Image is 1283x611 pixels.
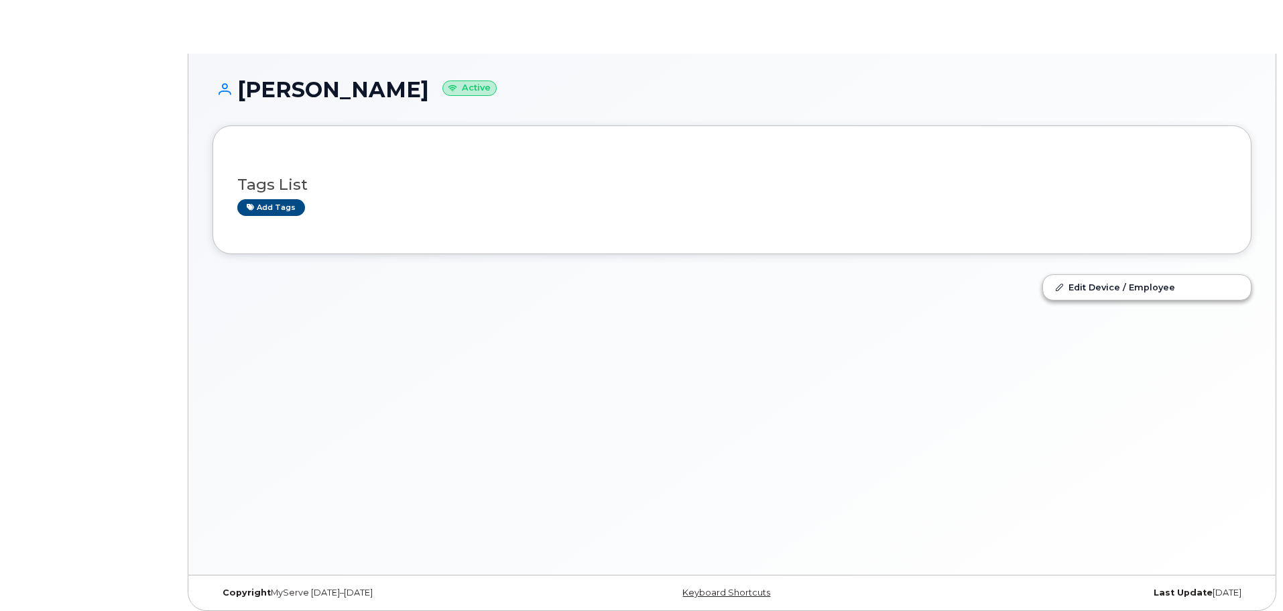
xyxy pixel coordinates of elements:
[212,588,559,598] div: MyServe [DATE]–[DATE]
[237,199,305,216] a: Add tags
[905,588,1251,598] div: [DATE]
[223,588,271,598] strong: Copyright
[1154,588,1213,598] strong: Last Update
[1043,275,1251,299] a: Edit Device / Employee
[682,588,770,598] a: Keyboard Shortcuts
[237,176,1227,193] h3: Tags List
[212,78,1251,101] h1: [PERSON_NAME]
[442,80,497,96] small: Active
